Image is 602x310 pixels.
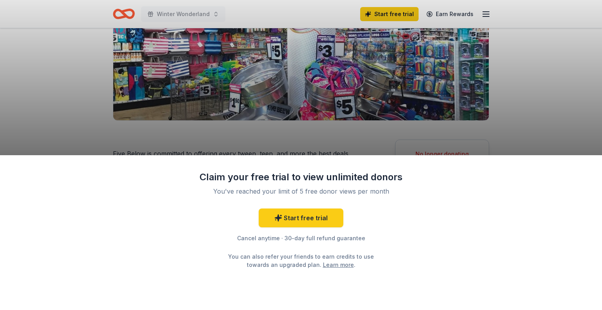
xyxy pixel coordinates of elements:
div: You've reached your limit of 5 free donor views per month [209,187,393,196]
a: Start free trial [259,208,343,227]
div: Cancel anytime · 30-day full refund guarantee [199,234,403,243]
div: Claim your free trial to view unlimited donors [199,171,403,183]
a: Learn more [323,261,354,269]
div: You can also refer your friends to earn credits to use towards an upgraded plan. . [221,252,381,269]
